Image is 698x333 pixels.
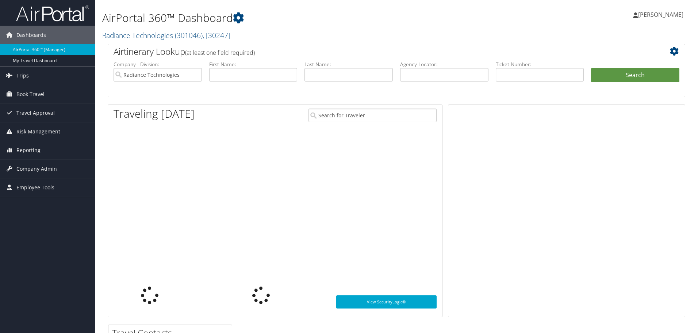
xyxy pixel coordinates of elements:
[633,4,691,26] a: [PERSON_NAME]
[102,30,230,40] a: Radiance Technologies
[114,45,631,58] h2: Airtinerary Lookup
[304,61,393,68] label: Last Name:
[638,11,683,19] span: [PERSON_NAME]
[16,104,55,122] span: Travel Approval
[185,49,255,57] span: (at least one field required)
[16,5,89,22] img: airportal-logo.png
[16,122,60,141] span: Risk Management
[175,30,203,40] span: ( 301046 )
[102,10,495,26] h1: AirPortal 360™ Dashboard
[16,141,41,159] span: Reporting
[496,61,584,68] label: Ticket Number:
[16,160,57,178] span: Company Admin
[203,30,230,40] span: , [ 30247 ]
[308,109,437,122] input: Search for Traveler
[591,68,679,83] button: Search
[400,61,488,68] label: Agency Locator:
[114,106,195,121] h1: Traveling [DATE]
[209,61,298,68] label: First Name:
[16,67,29,85] span: Trips
[336,295,437,309] a: View SecurityLogic®
[16,178,54,197] span: Employee Tools
[16,26,46,44] span: Dashboards
[114,61,202,68] label: Company - Division:
[16,85,45,103] span: Book Travel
